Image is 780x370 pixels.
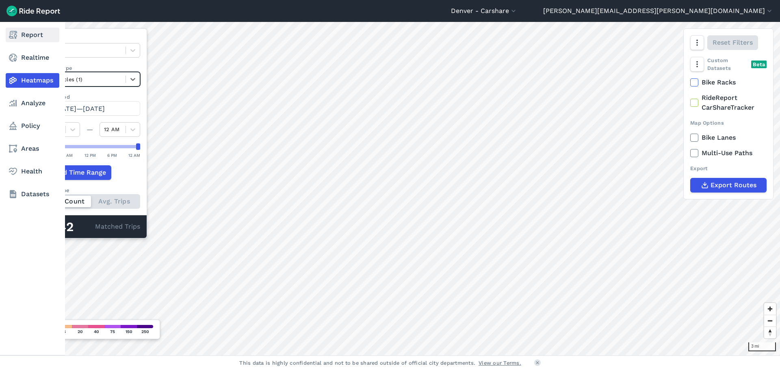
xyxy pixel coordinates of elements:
div: 3 mi [748,342,776,351]
a: View our Terms. [479,359,521,367]
button: Reset Filters [707,35,758,50]
a: Analyze [6,96,59,110]
a: Report [6,28,59,42]
button: Export Routes [690,178,767,193]
label: RideReport CarShareTracker [690,93,767,113]
label: Vehicle Type [39,64,140,72]
label: Data Type [39,35,140,43]
a: Policy [6,119,59,133]
button: Add Time Range [39,165,111,180]
button: Denver - Carshare [451,6,518,16]
label: Multi-Use Paths [690,148,767,158]
div: Count Type [39,186,140,194]
div: 12 PM [84,151,96,159]
label: Bike Racks [690,78,767,87]
button: [PERSON_NAME][EMAIL_ADDRESS][PERSON_NAME][DOMAIN_NAME] [543,6,773,16]
div: 6 AM [63,151,73,159]
a: Areas [6,141,59,156]
div: — [80,125,100,134]
button: [DATE]—[DATE] [39,101,140,116]
div: 12 AM [128,151,140,159]
canvas: Map [26,22,780,355]
div: 6,942 [39,222,95,232]
label: Bike Lanes [690,133,767,143]
a: Realtime [6,50,59,65]
img: Ride Report [6,6,60,16]
div: Beta [751,61,767,68]
label: Data Period [39,93,140,101]
div: 6 PM [107,151,117,159]
a: Heatmaps [6,73,59,88]
button: Zoom in [764,303,776,315]
div: Matched Trips [33,215,147,238]
div: Export [690,164,767,172]
span: [DATE]—[DATE] [54,105,105,113]
span: Export Routes [711,180,756,190]
div: Map Options [690,119,767,127]
span: Add Time Range [54,168,106,177]
span: Reset Filters [713,38,753,48]
a: Health [6,164,59,179]
div: Custom Datasets [690,56,767,72]
a: Datasets [6,187,59,201]
button: Reset bearing to north [764,327,776,338]
button: Zoom out [764,315,776,327]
